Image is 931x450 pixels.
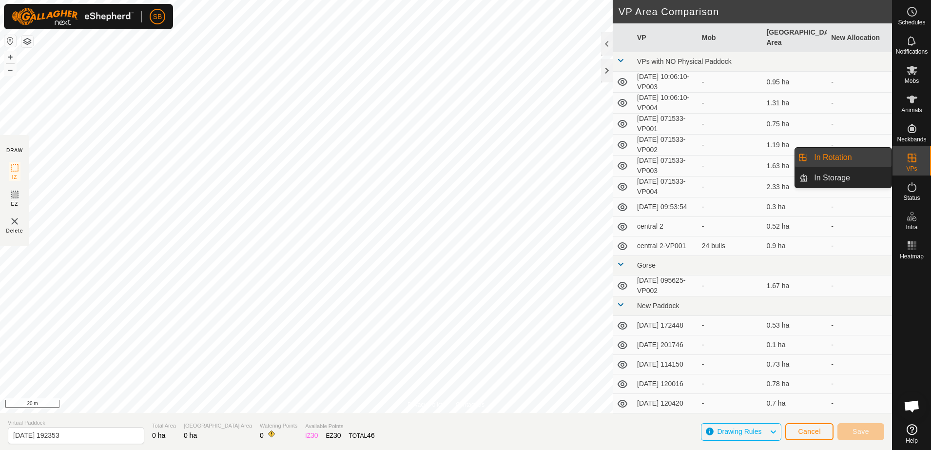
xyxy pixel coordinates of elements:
[6,227,23,235] span: Delete
[763,335,828,355] td: 0.1 ha
[827,135,892,156] td: -
[152,422,176,430] span: Total Area
[4,51,16,63] button: +
[633,275,698,296] td: [DATE] 095625-VP002
[4,35,16,47] button: Reset Map
[897,391,927,421] div: Open chat
[6,147,23,154] div: DRAW
[633,236,698,256] td: central 2-VP001
[637,261,656,269] span: Gorse
[827,217,892,236] td: -
[12,8,134,25] img: Gallagher Logo
[763,275,828,296] td: 1.67 ha
[763,217,828,236] td: 0.52 ha
[827,316,892,335] td: -
[827,93,892,114] td: -
[763,176,828,197] td: 2.33 ha
[892,420,931,448] a: Help
[152,431,165,439] span: 0 ha
[702,119,759,129] div: -
[702,320,759,331] div: -
[305,422,374,430] span: Available Points
[702,398,759,409] div: -
[698,23,763,52] th: Mob
[896,49,928,55] span: Notifications
[633,72,698,93] td: [DATE] 10:06:10-VP003
[763,135,828,156] td: 1.19 ha
[637,58,732,65] span: VPs with NO Physical Paddock
[906,224,917,230] span: Infra
[637,302,679,310] span: New Paddock
[763,93,828,114] td: 1.31 ha
[305,430,318,441] div: IZ
[153,12,162,22] span: SB
[260,431,264,439] span: 0
[906,166,917,172] span: VPs
[633,217,698,236] td: central 2
[827,72,892,93] td: -
[633,156,698,176] td: [DATE] 071533-VP003
[702,140,759,150] div: -
[763,23,828,52] th: [GEOGRAPHIC_DATA] Area
[184,422,252,430] span: [GEOGRAPHIC_DATA] Area
[900,254,924,259] span: Heatmap
[21,36,33,47] button: Map Layers
[814,172,850,184] span: In Storage
[633,114,698,135] td: [DATE] 071533-VP001
[763,374,828,394] td: 0.78 ha
[702,379,759,389] div: -
[633,316,698,335] td: [DATE] 172448
[827,335,892,355] td: -
[633,197,698,217] td: [DATE] 09:53:54
[785,423,834,440] button: Cancel
[633,93,698,114] td: [DATE] 10:06:10-VP004
[901,107,922,113] span: Animals
[814,152,852,163] span: In Rotation
[8,419,144,427] span: Virtual Paddock
[702,340,759,350] div: -
[702,221,759,232] div: -
[184,431,197,439] span: 0 ha
[763,355,828,374] td: 0.73 ha
[702,161,759,171] div: -
[702,281,759,291] div: -
[633,374,698,394] td: [DATE] 120016
[906,438,918,444] span: Help
[633,355,698,374] td: [DATE] 114150
[763,316,828,335] td: 0.53 ha
[702,182,759,192] div: -
[827,374,892,394] td: -
[633,135,698,156] td: [DATE] 071533-VP002
[407,400,444,409] a: Privacy Policy
[798,428,821,435] span: Cancel
[260,422,297,430] span: Watering Points
[702,77,759,87] div: -
[905,78,919,84] span: Mobs
[795,148,892,167] li: In Rotation
[827,275,892,296] td: -
[456,400,485,409] a: Contact Us
[11,200,19,208] span: EZ
[763,114,828,135] td: 0.75 ha
[326,430,341,441] div: EZ
[310,431,318,439] span: 30
[897,137,926,142] span: Neckbands
[702,202,759,212] div: -
[633,335,698,355] td: [DATE] 201746
[827,236,892,256] td: -
[633,23,698,52] th: VP
[827,114,892,135] td: -
[827,394,892,413] td: -
[333,431,341,439] span: 30
[795,168,892,188] li: In Storage
[763,197,828,217] td: 0.3 ha
[702,98,759,108] div: -
[4,64,16,76] button: –
[349,430,375,441] div: TOTAL
[763,236,828,256] td: 0.9 ha
[633,394,698,413] td: [DATE] 120420
[633,176,698,197] td: [DATE] 071533-VP004
[898,20,925,25] span: Schedules
[853,428,869,435] span: Save
[763,394,828,413] td: 0.7 ha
